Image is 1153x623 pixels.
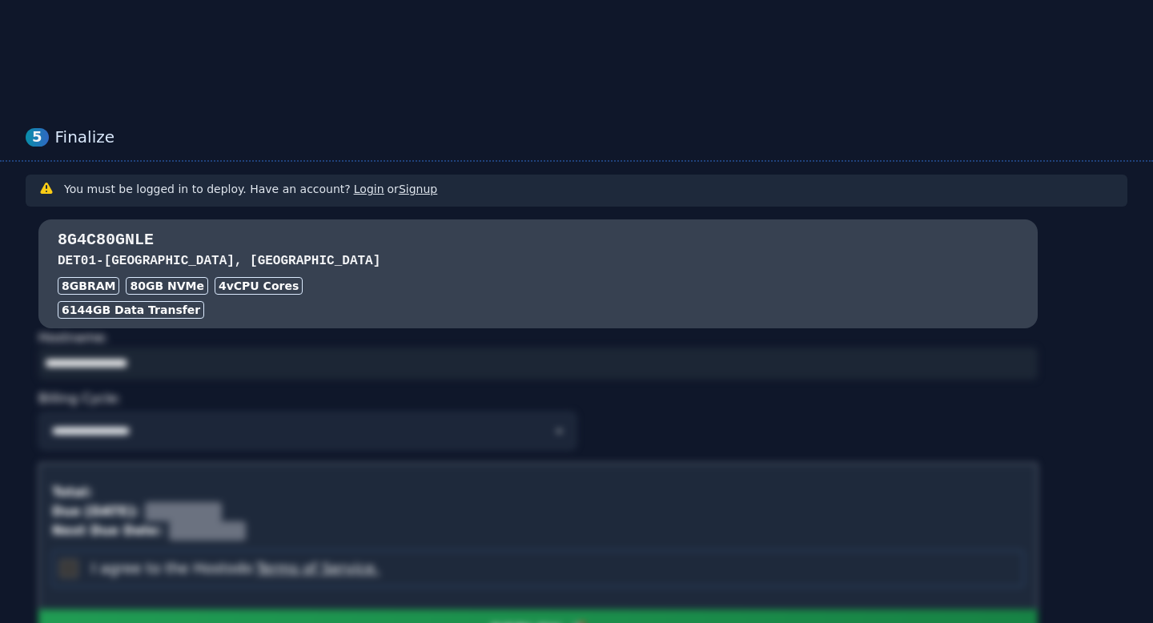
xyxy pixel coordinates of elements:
label: I agree to the Hostodo [91,557,380,580]
button: I agree to the Hostodo [253,557,380,580]
h3: 8G4C80GNLE [58,229,1018,251]
div: Finalize [55,127,1127,147]
h3: You must be logged in to deploy. Have an account? or [64,181,437,197]
div: Total: [52,483,92,502]
div: Next Due Date: [52,521,163,541]
div: 8GB RAM [58,277,119,295]
div: Hostname: [38,328,1038,380]
a: Terms of Service. [253,560,380,577]
a: Signup [399,183,437,195]
div: 6144 GB Data Transfer [58,301,204,319]
div: 80 GB NVMe [126,277,208,295]
h3: DET01 - [GEOGRAPHIC_DATA], [GEOGRAPHIC_DATA] [58,251,1018,271]
div: 4 vCPU Cores [215,277,303,295]
div: Billing Cycle: [38,386,1038,412]
a: Login [354,183,384,195]
div: 5 [26,128,49,147]
div: Due [DATE]: [52,502,139,521]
